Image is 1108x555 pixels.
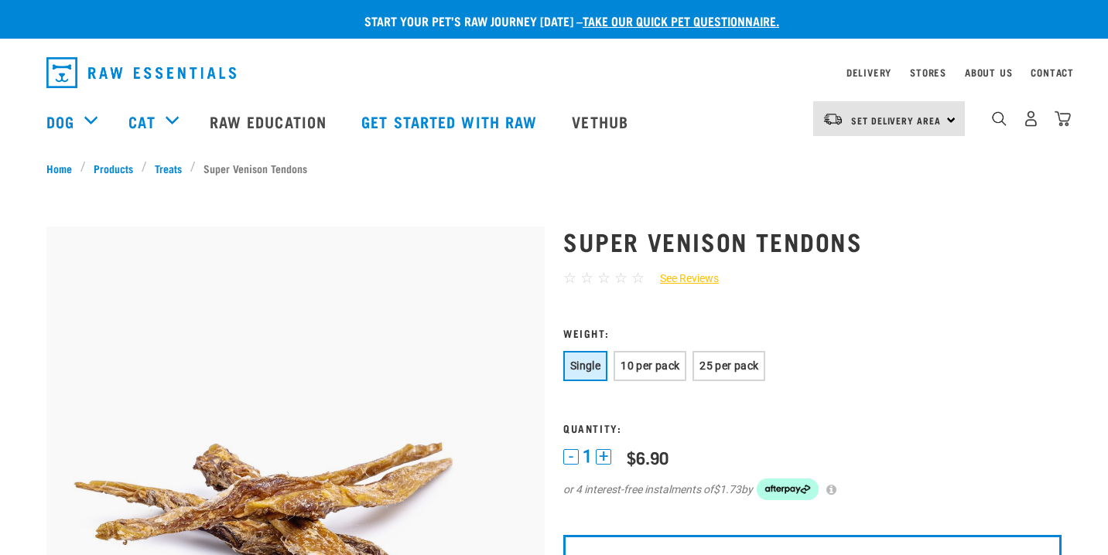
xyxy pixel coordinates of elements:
[614,351,686,381] button: 10 per pack
[627,448,669,467] div: $6.90
[822,112,843,126] img: van-moving.png
[1023,111,1039,127] img: user.png
[1031,70,1074,75] a: Contact
[563,269,576,287] span: ☆
[556,90,648,152] a: Vethub
[563,227,1062,255] h1: Super Venison Tendons
[34,51,1074,94] nav: dropdown navigation
[699,359,758,372] span: 25 per pack
[692,351,765,381] button: 25 per pack
[147,160,190,176] a: Treats
[757,478,819,500] img: Afterpay
[631,269,645,287] span: ☆
[86,160,142,176] a: Products
[563,422,1062,434] h3: Quantity:
[965,70,1012,75] a: About Us
[563,449,579,465] button: -
[645,271,719,287] a: See Reviews
[128,110,155,133] a: Cat
[46,110,74,133] a: Dog
[583,17,779,24] a: take our quick pet questionnaire.
[563,478,1062,500] div: or 4 interest-free instalments of by
[46,160,1062,176] nav: breadcrumbs
[910,70,946,75] a: Stores
[596,449,611,465] button: +
[580,269,593,287] span: ☆
[846,70,891,75] a: Delivery
[992,111,1007,126] img: home-icon-1@2x.png
[1055,111,1071,127] img: home-icon@2x.png
[597,269,610,287] span: ☆
[851,117,941,123] span: Set Delivery Area
[621,359,679,372] span: 10 per pack
[46,160,80,176] a: Home
[563,327,1062,339] h3: Weight:
[570,359,600,372] span: Single
[583,448,592,465] span: 1
[614,269,628,287] span: ☆
[194,90,346,152] a: Raw Education
[713,482,741,498] span: $1.73
[563,351,607,381] button: Single
[46,57,236,88] img: Raw Essentials Logo
[346,90,556,152] a: Get started with Raw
